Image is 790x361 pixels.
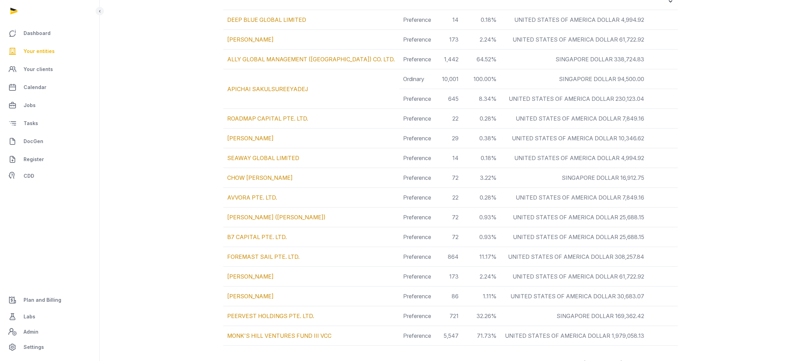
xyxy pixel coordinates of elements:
[557,312,645,319] span: SINGAPORE DOLLAR 169,362.42
[24,137,43,146] span: DocGen
[399,69,436,89] td: Ordinary
[513,214,645,221] span: UNITED STATES OF AMERICA DOLLAR 25,688.15
[511,293,645,300] span: UNITED STATES OF AMERICA DOLLAR 30,683.07
[6,325,94,339] a: Admin
[24,296,61,304] span: Plan and Billing
[436,306,463,326] td: 721
[228,293,274,300] a: [PERSON_NAME]
[436,148,463,168] td: 14
[463,326,501,346] td: 71.73%
[399,267,436,287] td: Preference
[24,312,35,321] span: Labs
[513,273,645,280] span: UNITED STATES OF AMERICA DOLLAR 61,722.92
[463,168,501,188] td: 3.22%
[436,50,463,69] td: 1,442
[228,56,395,63] a: ALLY GLOBAL MANAGEMENT ([GEOGRAPHIC_DATA]) CO. LTD.
[512,135,645,142] span: UNITED STATES OF AMERICA DOLLAR 10,346.62
[436,89,463,109] td: 645
[228,16,307,23] a: DEEP BLUE GLOBAL LIMITED
[463,247,501,267] td: 11.17%
[436,10,463,30] td: 14
[6,292,94,308] a: Plan and Billing
[6,151,94,168] a: Register
[24,328,38,336] span: Admin
[24,343,44,351] span: Settings
[515,155,645,161] span: UNITED STATES OF AMERICA DOLLAR 4,994.92
[228,273,274,280] a: [PERSON_NAME]
[436,247,463,267] td: 864
[6,25,94,42] a: Dashboard
[399,129,436,148] td: Preference
[24,65,53,73] span: Your clients
[24,172,34,180] span: CDD
[516,194,645,201] span: UNITED STATES OF AMERICA DOLLAR 7,849.16
[436,326,463,346] td: 5,547
[399,50,436,69] td: Preference
[228,253,300,260] a: FOREMAST SAIL PTE. LTD.
[463,188,501,208] td: 0.28%
[6,308,94,325] a: Labs
[463,69,501,89] td: 100.00%
[228,155,300,161] a: SEAWAY GLOBAL LIMITED
[436,188,463,208] td: 22
[228,234,287,240] a: B7 CAPITAL PTE. LTD.
[228,86,308,93] a: APICHAI SAKULSUREEYADEJ
[228,115,309,122] a: ROADMAP CAPITAL PTE. LTD.
[228,174,293,181] a: CHOW [PERSON_NAME]
[6,97,94,114] a: Jobs
[399,89,436,109] td: Preference
[436,267,463,287] td: 173
[436,109,463,129] td: 22
[399,188,436,208] td: Preference
[6,339,94,355] a: Settings
[513,234,645,240] span: UNITED STATES OF AMERICA DOLLAR 25,688.15
[463,89,501,109] td: 8.34%
[436,227,463,247] td: 72
[6,61,94,78] a: Your clients
[508,253,645,260] span: UNITED STATES OF AMERICA DOLLAR 308,257.84
[24,47,55,55] span: Your entities
[24,119,38,127] span: Tasks
[399,30,436,50] td: Preference
[228,135,274,142] a: [PERSON_NAME]
[399,306,436,326] td: Preference
[463,129,501,148] td: 0.38%
[509,95,645,102] span: UNITED STATES OF AMERICA DOLLAR 230,123.04
[24,101,36,109] span: Jobs
[24,155,44,164] span: Register
[228,312,314,319] a: PEERVEST HOLDINGS PTE. LTD.
[436,69,463,89] td: 10,001
[399,109,436,129] td: Preference
[6,115,94,132] a: Tasks
[399,227,436,247] td: Preference
[513,36,645,43] span: UNITED STATES OF AMERICA DOLLAR 61,722.92
[399,326,436,346] td: Preference
[436,30,463,50] td: 173
[436,287,463,306] td: 86
[559,76,645,82] span: SINGAPORE DOLLAR 94,500.00
[399,287,436,306] td: Preference
[6,43,94,60] a: Your entities
[399,10,436,30] td: Preference
[463,50,501,69] td: 64.52%
[463,10,501,30] td: 0.18%
[463,148,501,168] td: 0.18%
[228,36,274,43] a: [PERSON_NAME]
[436,129,463,148] td: 29
[399,148,436,168] td: Preference
[463,267,501,287] td: 2.24%
[463,30,501,50] td: 2.24%
[6,133,94,150] a: DocGen
[6,79,94,96] a: Calendar
[228,194,277,201] a: AVVORA PTE. LTD.
[556,56,645,63] span: SINGAPORE DOLLAR 338,724.83
[436,208,463,227] td: 72
[399,247,436,267] td: Preference
[399,168,436,188] td: Preference
[515,16,645,23] span: UNITED STATES OF AMERICA DOLLAR 4,994.92
[228,332,332,339] a: MONK'S HILL VENTURES FUND III VCC
[436,168,463,188] td: 72
[24,29,51,37] span: Dashboard
[516,115,645,122] span: UNITED STATES OF AMERICA DOLLAR 7,849.16
[463,287,501,306] td: 1.11%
